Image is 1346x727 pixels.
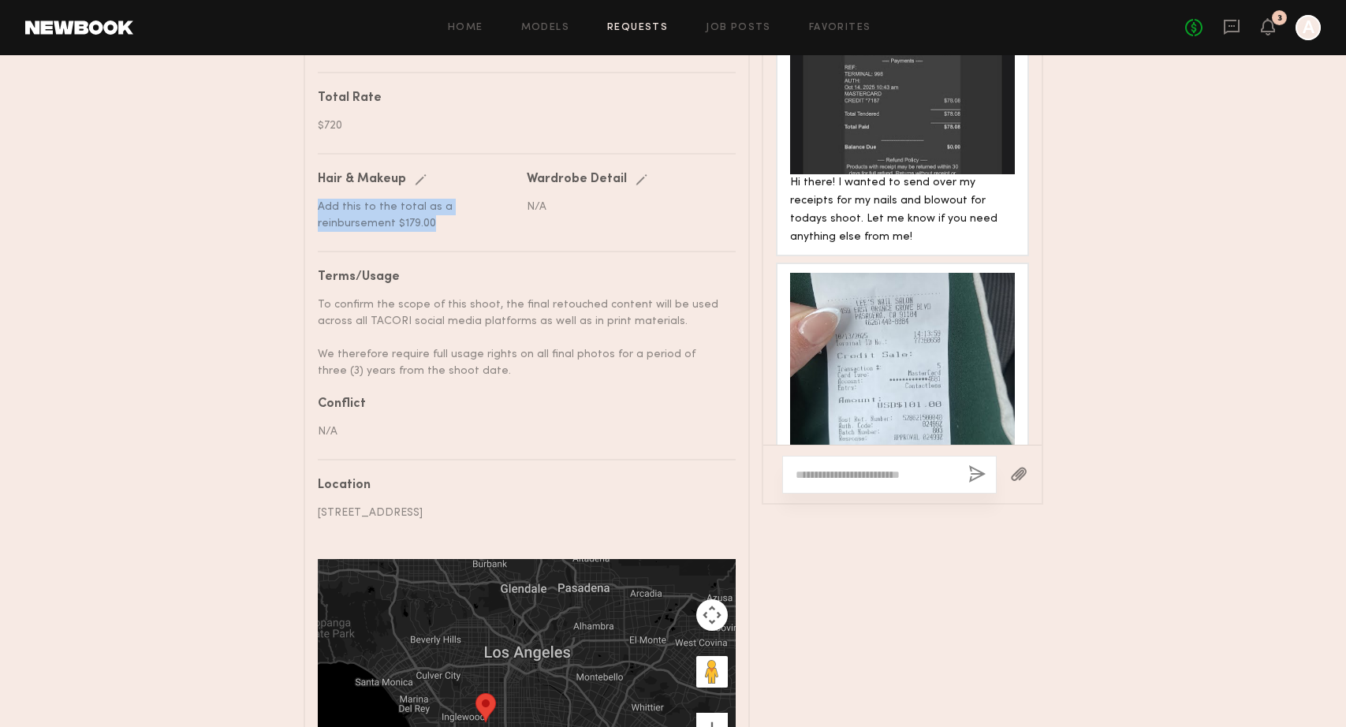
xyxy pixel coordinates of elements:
[318,199,515,232] div: Add this to the total as a reinbursement $179.00
[318,173,406,186] div: Hair & Makeup
[1296,15,1321,40] a: A
[318,92,724,105] div: Total Rate
[318,398,724,411] div: Conflict
[696,656,728,688] button: Drag Pegman onto the map to open Street View
[696,599,728,631] button: Map camera controls
[607,23,668,33] a: Requests
[318,505,724,521] div: [STREET_ADDRESS]
[318,117,724,134] div: $720
[318,296,724,379] div: To confirm the scope of this shoot, the final retouched content will be used across all TACORI so...
[318,423,724,440] div: N/A
[318,271,724,284] div: Terms/Usage
[521,23,569,33] a: Models
[790,174,1015,247] div: Hi there! I wanted to send over my receipts for my nails and blowout for todays shoot. Let me kno...
[448,23,483,33] a: Home
[809,23,871,33] a: Favorites
[1277,14,1282,23] div: 3
[318,479,724,492] div: Location
[527,173,627,186] div: Wardrobe Detail
[706,23,771,33] a: Job Posts
[527,199,724,215] div: N/A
